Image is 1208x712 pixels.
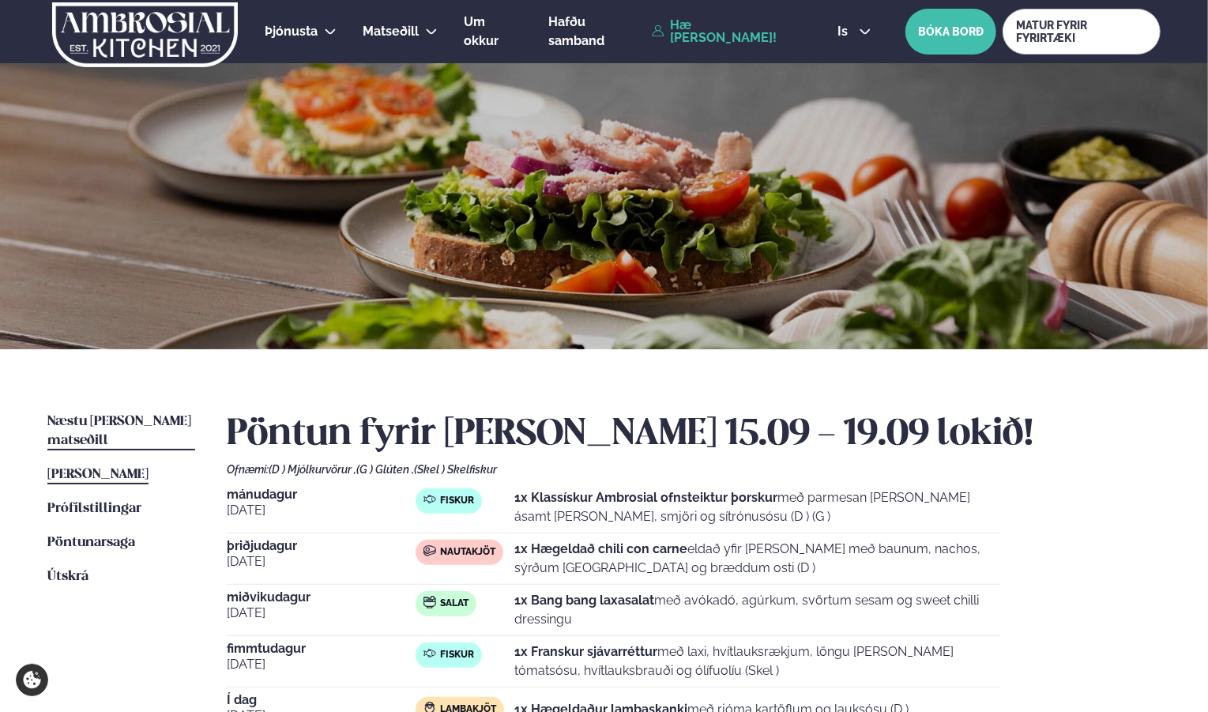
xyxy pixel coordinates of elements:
a: Þjónusta [265,22,318,41]
p: með parmesan [PERSON_NAME] ásamt [PERSON_NAME], smjöri og sítrónusósu (D ) (G ) [514,488,1001,526]
span: Matseðill [363,24,419,39]
img: salad.svg [423,596,436,608]
img: beef.svg [423,544,436,557]
span: (G ) Glúten , [356,463,414,476]
img: fish.svg [423,493,436,506]
span: is [837,25,852,38]
span: mánudagur [227,488,416,501]
span: fimmtudagur [227,642,416,655]
a: [PERSON_NAME] [47,465,149,484]
a: Pöntunarsaga [47,533,135,552]
span: Hafðu samband [548,14,604,48]
span: Pöntunarsaga [47,536,135,549]
a: MATUR FYRIR FYRIRTÆKI [1003,9,1161,55]
button: is [825,25,884,38]
span: Útskrá [47,570,88,583]
p: með avókadó, agúrkum, svörtum sesam og sweet chilli dressingu [514,591,1001,629]
a: Cookie settings [16,664,48,696]
p: eldað yfir [PERSON_NAME] með baunum, nachos, sýrðum [GEOGRAPHIC_DATA] og bræddum osti (D ) [514,540,1001,578]
img: logo [51,2,239,67]
p: með laxi, hvítlauksrækjum, löngu [PERSON_NAME] tómatsósu, hvítlauksbrauði og ólífuolíu (Skel ) [514,642,1001,680]
a: Prófílstillingar [47,499,141,518]
span: þriðjudagur [227,540,416,552]
span: Um okkur [464,14,499,48]
a: Hæ [PERSON_NAME]! [652,19,801,44]
span: Næstu [PERSON_NAME] matseðill [47,415,191,447]
span: Fiskur [440,649,474,661]
a: Útskrá [47,567,88,586]
a: Hafðu samband [548,13,644,51]
span: (Skel ) Skelfiskur [414,463,497,476]
img: fish.svg [423,647,436,660]
span: [DATE] [227,552,416,571]
strong: 1x Franskur sjávarréttur [514,644,657,659]
span: [PERSON_NAME] [47,468,149,481]
strong: 1x Bang bang laxasalat [514,593,654,608]
button: BÓKA BORÐ [905,9,996,55]
a: Matseðill [363,22,419,41]
span: [DATE] [227,604,416,623]
span: (D ) Mjólkurvörur , [269,463,356,476]
span: Þjónusta [265,24,318,39]
strong: 1x Klassískur Ambrosial ofnsteiktur þorskur [514,490,777,505]
span: Prófílstillingar [47,502,141,515]
strong: 1x Hægeldað chili con carne [514,541,687,556]
span: [DATE] [227,655,416,674]
span: Nautakjöt [440,546,495,559]
h2: Pöntun fyrir [PERSON_NAME] 15.09 - 19.09 lokið! [227,413,1161,457]
span: Fiskur [440,495,474,507]
span: miðvikudagur [227,591,416,604]
a: Um okkur [464,13,522,51]
span: [DATE] [227,501,416,520]
span: Salat [440,597,469,610]
div: Ofnæmi: [227,463,1161,476]
a: Næstu [PERSON_NAME] matseðill [47,413,195,450]
span: Í dag [227,694,416,706]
